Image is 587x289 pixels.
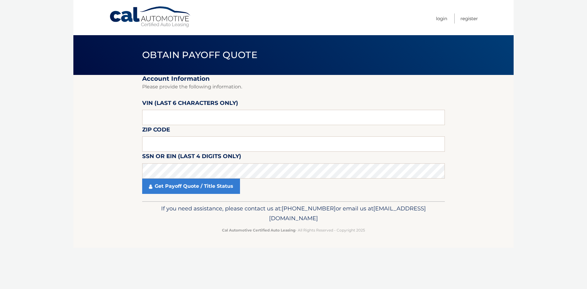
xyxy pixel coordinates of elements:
p: - All Rights Reserved - Copyright 2025 [146,227,441,233]
h2: Account Information [142,75,445,83]
a: Cal Automotive [109,6,192,28]
span: Obtain Payoff Quote [142,49,257,61]
label: Zip Code [142,125,170,136]
a: Register [460,13,478,24]
label: VIN (last 6 characters only) [142,98,238,110]
p: If you need assistance, please contact us at: or email us at [146,204,441,223]
strong: Cal Automotive Certified Auto Leasing [222,228,295,232]
a: Get Payoff Quote / Title Status [142,179,240,194]
span: [PHONE_NUMBER] [282,205,336,212]
label: SSN or EIN (last 4 digits only) [142,152,241,163]
p: Please provide the following information. [142,83,445,91]
a: Login [436,13,447,24]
